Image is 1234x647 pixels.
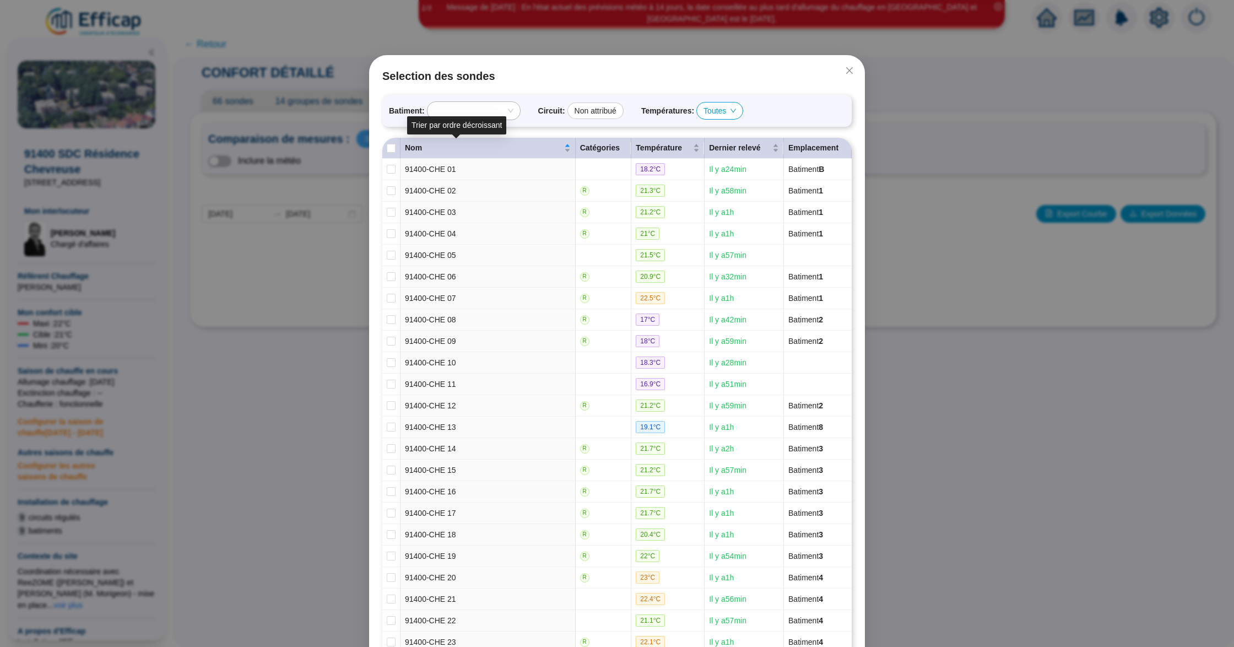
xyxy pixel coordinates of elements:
[580,444,589,454] span: R
[400,138,576,159] th: Nom
[580,186,589,196] span: R
[580,573,589,583] span: R
[709,616,746,625] span: Il y a 57 min
[580,509,589,518] span: R
[709,208,734,217] span: Il y a 1 h
[819,337,823,346] span: 2
[636,335,659,347] span: 18 °C
[819,272,823,281] span: 1
[709,444,734,453] span: Il y a 2 h
[580,272,589,282] span: R
[788,552,823,560] span: Batiment
[580,530,589,540] span: R
[819,530,823,539] span: 3
[636,314,659,326] span: 17 °C
[788,638,823,646] span: Batiment
[709,294,734,303] span: Il y a 1 h
[709,315,746,324] span: Il y a 42 min
[405,142,562,154] span: Nom
[636,571,659,584] span: 23 °C
[400,546,576,567] td: 91400-CHE 19
[709,186,746,195] span: Il y a 58 min
[400,331,576,352] td: 91400-CHE 09
[389,105,425,117] span: Batiment :
[703,103,736,119] span: Toutes
[709,423,734,432] span: Il y a 1 h
[636,507,665,519] span: 21.7 °C
[709,272,746,281] span: Il y a 32 min
[636,163,665,175] span: 18.2 °C
[407,116,506,134] div: Trier par ordre décroissant
[788,294,823,303] span: Batiment
[636,185,665,197] span: 21.3 °C
[819,315,823,324] span: 2
[641,105,694,117] span: Températures :
[819,616,823,625] span: 4
[580,294,589,303] span: R
[709,380,746,389] span: Il y a 51 min
[788,530,823,539] span: Batiment
[788,142,847,154] div: Emplacement
[400,503,576,524] td: 91400-CHE 17
[636,421,665,433] span: 19.1 °C
[400,524,576,546] td: 91400-CHE 18
[788,165,824,174] span: Batiment
[709,487,734,496] span: Il y a 1 h
[788,466,823,475] span: Batiment
[580,487,589,497] span: R
[709,552,746,560] span: Il y a 54 min
[636,249,665,261] span: 21.5 °C
[580,229,589,239] span: R
[788,208,823,217] span: Batiment
[636,464,665,476] span: 21.2 °C
[709,401,746,410] span: Il y a 59 min
[709,251,746,260] span: Il y a 57 min
[400,180,576,202] td: 91400-CHE 02
[819,573,823,582] span: 4
[636,550,659,562] span: 22 °C
[580,466,589,475] span: R
[788,509,823,517] span: Batiment
[400,417,576,438] td: 91400-CHE 13
[819,487,823,496] span: 3
[709,142,770,154] span: Dernier relevé
[580,401,589,411] span: R
[788,272,823,281] span: Batiment
[788,444,823,453] span: Batiment
[841,66,858,75] span: Fermer
[636,206,665,218] span: 21.2 °C
[400,567,576,589] td: 91400-CHE 20
[580,638,589,647] span: R
[580,337,589,346] span: R
[567,103,624,119] div: Non attribué
[400,481,576,503] td: 91400-CHE 16
[636,529,665,541] span: 20.4 °C
[819,595,823,603] span: 4
[636,292,665,304] span: 22.5 °C
[819,208,823,217] span: 1
[730,107,737,114] span: down
[819,423,823,432] span: 8
[819,638,823,646] span: 4
[580,552,589,561] span: R
[819,444,823,453] span: 3
[788,337,823,346] span: Batiment
[400,589,576,610] td: 91400-CHE 21
[636,443,665,455] span: 21.7 °C
[788,401,823,410] span: Batiment
[636,614,665,627] span: 21.1 °C
[580,208,589,217] span: R
[709,509,734,517] span: Il y a 1 h
[709,229,734,238] span: Il y a 1 h
[819,186,823,195] span: 1
[709,573,734,582] span: Il y a 1 h
[709,466,746,475] span: Il y a 57 min
[636,378,665,390] span: 16.9 °C
[709,638,734,646] span: Il y a 1 h
[400,202,576,223] td: 91400-CHE 03
[841,62,858,79] button: Close
[709,337,746,346] span: Il y a 59 min
[819,509,823,517] span: 3
[631,138,705,159] th: Température
[788,595,823,603] span: Batiment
